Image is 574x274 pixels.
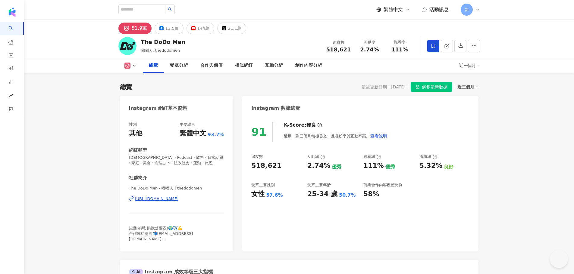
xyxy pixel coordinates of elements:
[141,48,180,53] span: 嘟嘟人, thedodomen
[251,189,265,199] div: 女性
[295,62,322,69] div: 創作內容分析
[118,23,152,34] button: 51.9萬
[251,126,266,138] div: 91
[419,161,442,171] div: 5.32%
[168,7,172,11] span: search
[391,47,408,53] span: 111%
[457,83,478,91] div: 近三個月
[155,23,183,34] button: 13.5萬
[370,134,387,138] span: 查看說明
[118,37,136,55] img: KOL Avatar
[326,39,351,45] div: 追蹤數
[149,62,158,69] div: 總覽
[306,122,316,128] div: 優良
[265,62,283,69] div: 互動分析
[284,130,387,142] div: 近期一到三個月積極發文，且漲粉率與互動率高。
[235,62,253,69] div: 相似網紅
[332,164,341,170] div: 優秀
[129,147,147,153] div: 網紅類型
[8,90,13,103] span: rise
[363,182,403,188] div: 商業合作內容覆蓋比例
[388,39,411,45] div: 觀看率
[284,122,322,128] div: K-Score :
[465,6,469,13] span: 新
[228,24,241,32] div: 21.1萬
[362,85,405,89] div: 最後更新日期：[DATE]
[129,175,147,181] div: 社群簡介
[363,154,381,159] div: 觀看率
[132,24,147,32] div: 51.9萬
[165,24,179,32] div: 13.5萬
[266,192,283,199] div: 57.6%
[129,155,224,166] span: [DEMOGRAPHIC_DATA] · Podcast · 飲料 · 日常話題 · 家庭 · 美食 · 命理占卜 · 法政社會 · 運動 · 旅遊
[550,250,568,268] iframe: Help Scout Beacon - Open
[120,83,132,91] div: 總覽
[429,7,449,12] span: 活動訊息
[208,131,224,138] span: 93.7%
[187,23,214,34] button: 144萬
[307,154,325,159] div: 互動率
[358,39,381,45] div: 互動率
[251,161,281,171] div: 518,621
[8,22,20,45] a: search
[411,82,452,92] button: 解鎖最新數據
[251,105,300,112] div: Instagram 數據總覽
[180,129,206,138] div: 繁體中文
[141,38,185,46] div: The DoDo Men
[370,130,387,142] button: 查看說明
[419,154,437,159] div: 漲粉率
[307,182,331,188] div: 受眾主要年齡
[129,105,187,112] div: Instagram 網紅基本資料
[129,226,200,247] span: 旅遊 挑戰 跳脫舒適圈!🌍✈️💪 合作邀約請洽📬[EMAIL_ADDRESS][DOMAIN_NAME] Be You [PERSON_NAME]持續熱賣中👇
[251,154,263,159] div: 追蹤數
[251,182,275,188] div: 受眾主要性別
[200,62,223,69] div: 合作與價值
[129,186,224,191] span: The DoDo Men - 嘟嘟人 | thedodomen
[197,24,209,32] div: 144萬
[129,196,224,202] a: [URL][DOMAIN_NAME]
[326,46,351,53] span: 518,621
[385,164,395,170] div: 優秀
[363,161,384,171] div: 111%
[129,122,137,127] div: 性別
[180,122,195,127] div: 主要語言
[360,47,379,53] span: 2.74%
[307,161,330,171] div: 2.74%
[422,82,447,92] span: 解鎖最新數據
[459,61,480,70] div: 近三個月
[7,7,17,17] img: logo icon
[307,189,337,199] div: 25-34 歲
[363,189,379,199] div: 58%
[170,62,188,69] div: 受眾分析
[217,23,246,34] button: 21.1萬
[339,192,356,199] div: 50.7%
[444,164,453,170] div: 良好
[384,6,403,13] span: 繁體中文
[129,129,142,138] div: 其他
[416,85,420,89] span: lock
[135,196,179,202] div: [URL][DOMAIN_NAME]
